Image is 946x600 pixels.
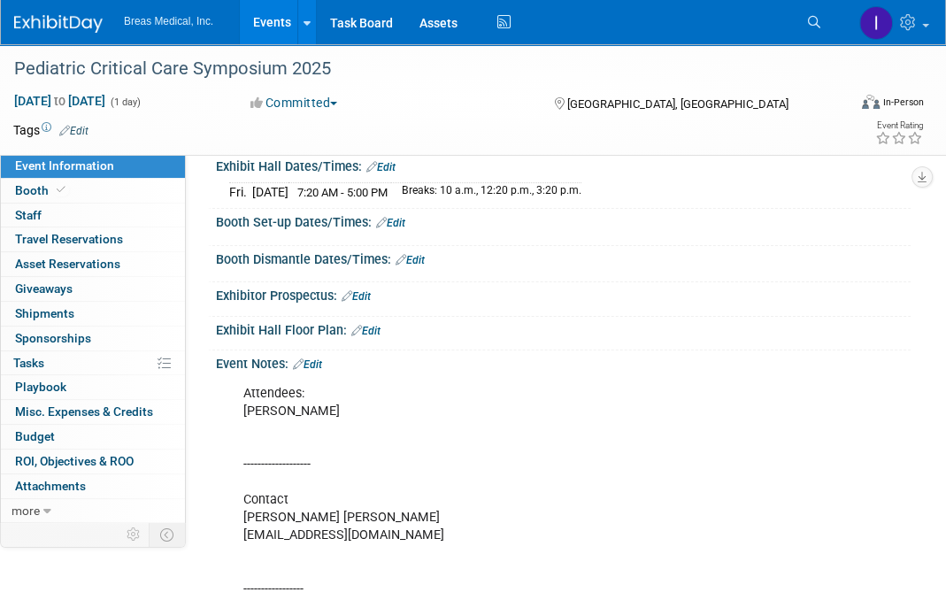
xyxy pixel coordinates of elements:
[15,429,55,443] span: Budget
[1,227,185,251] a: Travel Reservations
[216,317,911,340] div: Exhibit Hall Floor Plan:
[366,161,396,173] a: Edit
[244,94,344,112] button: Committed
[1,351,185,375] a: Tasks
[1,499,185,523] a: more
[8,53,834,85] div: Pediatric Critical Care Symposium 2025
[875,121,923,130] div: Event Rating
[1,425,185,449] a: Budget
[1,204,185,227] a: Staff
[1,327,185,350] a: Sponsorships
[13,121,88,139] td: Tags
[376,217,405,229] a: Edit
[783,92,924,119] div: Event Format
[15,232,123,246] span: Travel Reservations
[391,183,581,202] td: Breaks: 10 a.m., 12:20 p.m., 3:20 p.m.
[15,158,114,173] span: Event Information
[1,154,185,178] a: Event Information
[15,404,153,419] span: Misc. Expenses & Credits
[216,282,911,305] div: Exhibitor Prospectus:
[293,358,322,371] a: Edit
[216,350,911,373] div: Event Notes:
[109,96,141,108] span: (1 day)
[252,183,288,202] td: [DATE]
[396,254,425,266] a: Edit
[229,183,252,202] td: Fri.
[59,125,88,137] a: Edit
[342,290,371,303] a: Edit
[1,375,185,399] a: Playbook
[1,302,185,326] a: Shipments
[15,306,74,320] span: Shipments
[216,246,911,269] div: Booth Dismantle Dates/Times:
[297,186,388,199] span: 7:20 AM - 5:00 PM
[13,93,106,109] span: [DATE] [DATE]
[862,95,880,109] img: Format-Inperson.png
[859,6,893,40] img: Inga Dolezar
[1,450,185,473] a: ROI, Objectives & ROO
[216,209,911,232] div: Booth Set-up Dates/Times:
[119,523,150,546] td: Personalize Event Tab Strip
[1,252,185,276] a: Asset Reservations
[51,94,68,108] span: to
[15,380,66,394] span: Playbook
[15,281,73,296] span: Giveaways
[12,504,40,518] span: more
[13,356,44,370] span: Tasks
[15,331,91,345] span: Sponsorships
[567,97,788,111] span: [GEOGRAPHIC_DATA], [GEOGRAPHIC_DATA]
[216,153,911,176] div: Exhibit Hall Dates/Times:
[15,183,69,197] span: Booth
[15,257,120,271] span: Asset Reservations
[1,179,185,203] a: Booth
[15,208,42,222] span: Staff
[1,277,185,301] a: Giveaways
[15,479,86,493] span: Attachments
[124,15,213,27] span: Breas Medical, Inc.
[15,454,134,468] span: ROI, Objectives & ROO
[14,15,103,33] img: ExhibitDay
[351,325,381,337] a: Edit
[1,400,185,424] a: Misc. Expenses & Credits
[150,523,186,546] td: Toggle Event Tabs
[882,96,924,109] div: In-Person
[57,185,65,195] i: Booth reservation complete
[1,474,185,498] a: Attachments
